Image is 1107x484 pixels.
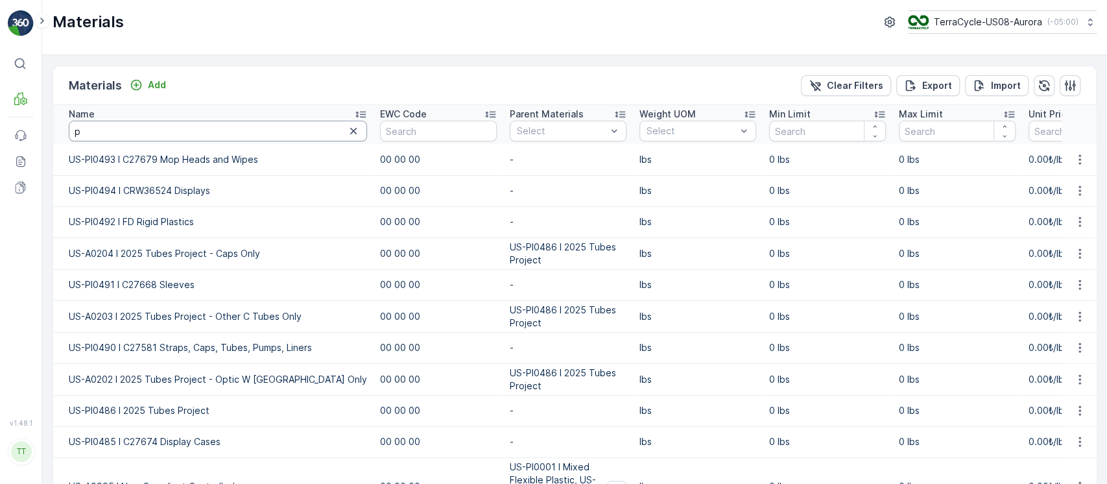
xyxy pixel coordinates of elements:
p: 0 lbs [899,341,1016,354]
td: US-PI0490 I C27581 Straps, Caps, Tubes, Pumps, Liners [53,332,374,363]
td: lbs [633,206,763,237]
td: lbs [633,395,763,426]
p: Parent Materials [510,108,584,121]
p: US-PI0486 I 2025 Tubes Project [510,241,626,267]
p: 0 lbs [899,278,1016,291]
td: US-PI0486 I 2025 Tubes Project [53,395,374,426]
input: Search [69,121,367,141]
p: 0 lbs [769,184,886,197]
td: lbs [633,269,763,300]
p: - [510,341,626,354]
p: 0 lbs [769,153,886,166]
span: 0.00₺/lbs [1029,405,1069,416]
span: v 1.48.1 [8,419,34,427]
td: US-PI0492 I FD Rigid Plastics [53,206,374,237]
button: Add [125,77,171,93]
input: Search [899,121,1016,141]
p: Unit Price [1029,108,1072,121]
p: 0 lbs [899,153,1016,166]
p: Weight UOM [639,108,696,121]
p: EWC Code [380,108,427,121]
input: Search [380,121,497,141]
p: 0 lbs [899,373,1016,386]
span: 0.00₺/lbs [1029,342,1069,353]
span: 0.00₺/lbs [1029,185,1069,196]
p: Select [647,125,736,138]
p: 0 lbs [769,247,886,260]
p: Name [69,108,95,121]
button: Import [965,75,1029,96]
p: - [510,215,626,228]
img: image_ci7OI47.png [908,15,929,29]
button: Clear Filters [801,75,891,96]
td: US-PI0491 I C27668 Sleeves [53,269,374,300]
p: Clear Filters [827,79,883,92]
p: TerraCycle-US08-Aurora [934,16,1042,29]
td: 00 00 00 [374,206,503,237]
span: 0.00₺/lbs [1029,436,1069,447]
p: Materials [69,77,122,95]
button: Export [896,75,960,96]
td: lbs [633,175,763,206]
td: US-A0204 I 2025 Tubes Project - Caps Only [53,237,374,269]
p: 0 lbs [769,435,886,448]
input: Search [769,121,886,141]
td: 00 00 00 [374,426,503,457]
p: 0 lbs [769,404,886,417]
td: 00 00 00 [374,269,503,300]
td: lbs [633,363,763,395]
img: logo [8,10,34,36]
p: Min Limit [769,108,811,121]
p: - [510,404,626,417]
span: 0.00₺/lbs [1029,279,1069,290]
p: 0 lbs [769,373,886,386]
p: 0 lbs [899,247,1016,260]
td: 00 00 00 [374,332,503,363]
p: Add [148,79,166,91]
p: - [510,435,626,448]
p: 0 lbs [769,215,886,228]
td: US-PI0493 I C27679 Mop Heads and Wipes [53,144,374,175]
td: 00 00 00 [374,395,503,426]
td: 00 00 00 [374,300,503,332]
td: US-A0202 I 2025 Tubes Project - Optic W [GEOGRAPHIC_DATA] Only [53,363,374,395]
div: TT [11,441,32,462]
p: 0 lbs [899,215,1016,228]
td: lbs [633,300,763,332]
p: 0 lbs [899,404,1016,417]
span: 0.00₺/lbs [1029,311,1069,322]
span: 0.00₺/lbs [1029,154,1069,165]
td: 00 00 00 [374,237,503,269]
p: Select [517,125,606,138]
p: Max Limit [899,108,943,121]
p: 0 lbs [769,310,886,323]
span: 0.00₺/lbs [1029,216,1069,227]
p: - [510,184,626,197]
td: lbs [633,237,763,269]
p: - [510,278,626,291]
td: 00 00 00 [374,144,503,175]
p: Materials [53,12,124,32]
p: 0 lbs [769,278,886,291]
p: 0 lbs [769,341,886,354]
td: US-A0203 I 2025 Tubes Project - Other C Tubes Only [53,300,374,332]
td: 00 00 00 [374,175,503,206]
p: US-PI0486 I 2025 Tubes Project [510,367,626,393]
span: 0.00₺/lbs [1029,248,1069,259]
p: ( -05:00 ) [1047,17,1078,27]
td: US-PI0485 I C27674 Display Cases [53,426,374,457]
p: Export [922,79,952,92]
td: lbs [633,144,763,175]
p: US-PI0486 I 2025 Tubes Project [510,304,626,330]
td: lbs [633,332,763,363]
button: TT [8,430,34,474]
p: 0 lbs [899,435,1016,448]
p: 0 lbs [899,184,1016,197]
p: Import [991,79,1021,92]
span: 0.00₺/lbs [1029,374,1069,385]
button: TerraCycle-US08-Aurora(-05:00) [908,10,1097,34]
td: 00 00 00 [374,363,503,395]
td: US-PI0494 I CRW36524 Displays [53,175,374,206]
td: lbs [633,426,763,457]
p: 0 lbs [899,310,1016,323]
